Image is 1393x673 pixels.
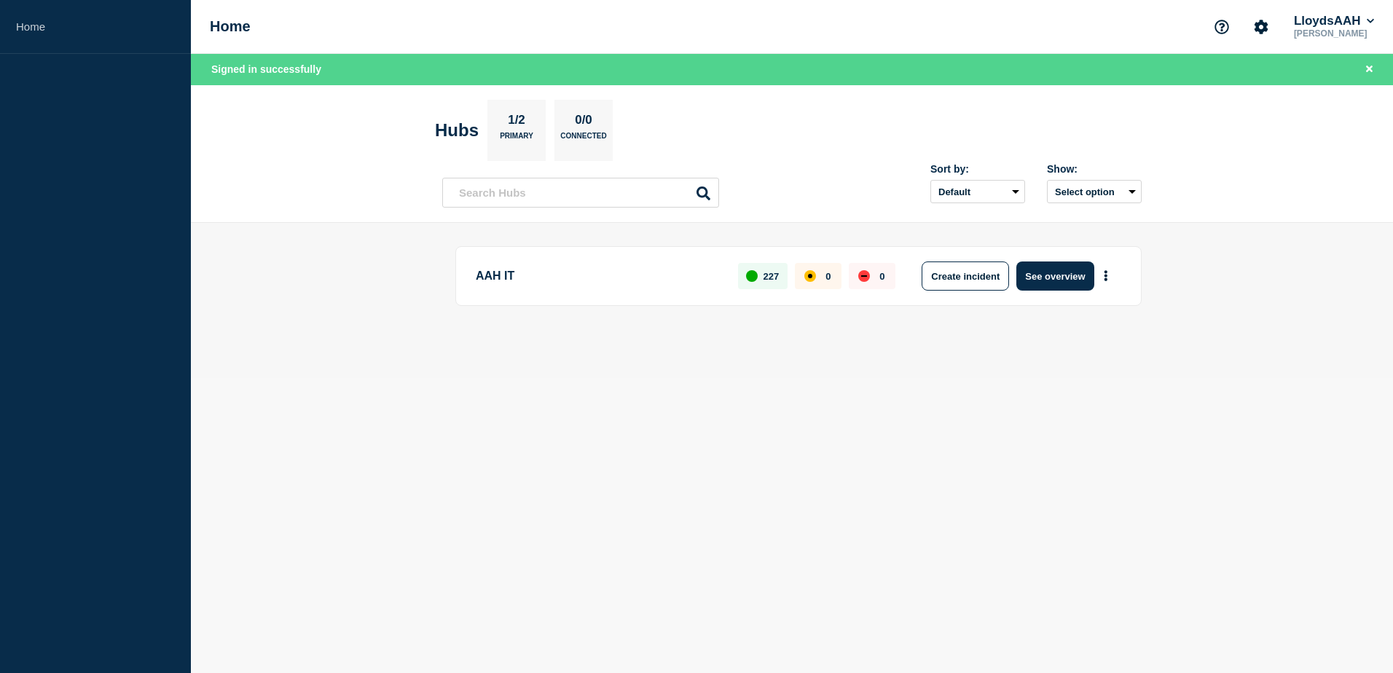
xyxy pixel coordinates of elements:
[1206,12,1237,42] button: Support
[1047,163,1142,175] div: Show:
[804,270,816,282] div: affected
[570,113,598,132] p: 0/0
[825,271,831,282] p: 0
[500,132,533,147] p: Primary
[210,18,251,35] h1: Home
[858,270,870,282] div: down
[1047,180,1142,203] button: Select option
[435,120,479,141] h2: Hubs
[922,261,1009,291] button: Create incident
[1246,12,1276,42] button: Account settings
[879,271,884,282] p: 0
[930,163,1025,175] div: Sort by:
[930,180,1025,203] select: Sort by
[1096,263,1115,290] button: More actions
[503,113,531,132] p: 1/2
[476,261,721,291] p: AAH IT
[1291,28,1377,39] p: [PERSON_NAME]
[746,270,758,282] div: up
[764,271,780,282] p: 227
[1360,61,1378,78] button: Close banner
[442,178,719,208] input: Search Hubs
[1016,261,1094,291] button: See overview
[211,63,321,75] span: Signed in successfully
[560,132,606,147] p: Connected
[1291,14,1377,28] button: LloydsAAH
